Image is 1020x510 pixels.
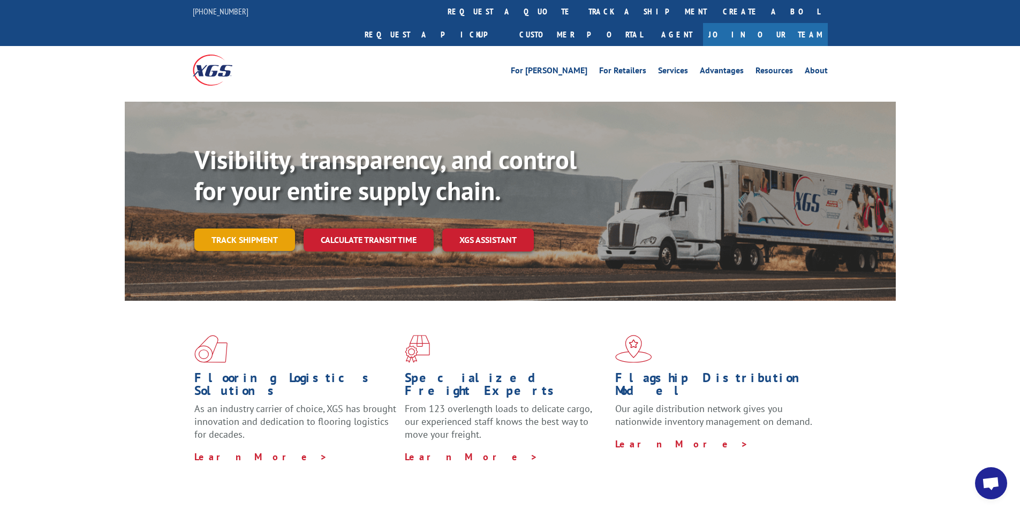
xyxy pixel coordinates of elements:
[615,371,818,402] h1: Flagship Distribution Model
[615,335,652,363] img: xgs-icon-flagship-distribution-model-red
[194,335,228,363] img: xgs-icon-total-supply-chain-intelligence-red
[194,451,328,463] a: Learn More >
[755,66,793,78] a: Resources
[511,23,651,46] a: Customer Portal
[405,451,538,463] a: Learn More >
[651,23,703,46] a: Agent
[615,402,812,428] span: Our agile distribution network gives you nationwide inventory management on demand.
[405,335,430,363] img: xgs-icon-focused-on-flooring-red
[703,23,828,46] a: Join Our Team
[304,229,434,252] a: Calculate transit time
[193,6,248,17] a: [PHONE_NUMBER]
[599,66,646,78] a: For Retailers
[194,371,397,402] h1: Flooring Logistics Solutions
[975,467,1007,499] a: Open chat
[805,66,828,78] a: About
[442,229,534,252] a: XGS ASSISTANT
[405,371,607,402] h1: Specialized Freight Experts
[194,143,577,207] b: Visibility, transparency, and control for your entire supply chain.
[357,23,511,46] a: Request a pickup
[658,66,688,78] a: Services
[194,229,295,251] a: Track shipment
[700,66,744,78] a: Advantages
[511,66,587,78] a: For [PERSON_NAME]
[615,438,749,450] a: Learn More >
[405,402,607,450] p: From 123 overlength loads to delicate cargo, our experienced staff knows the best way to move you...
[194,402,396,440] span: As an industry carrier of choice, XGS has brought innovation and dedication to flooring logistics...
